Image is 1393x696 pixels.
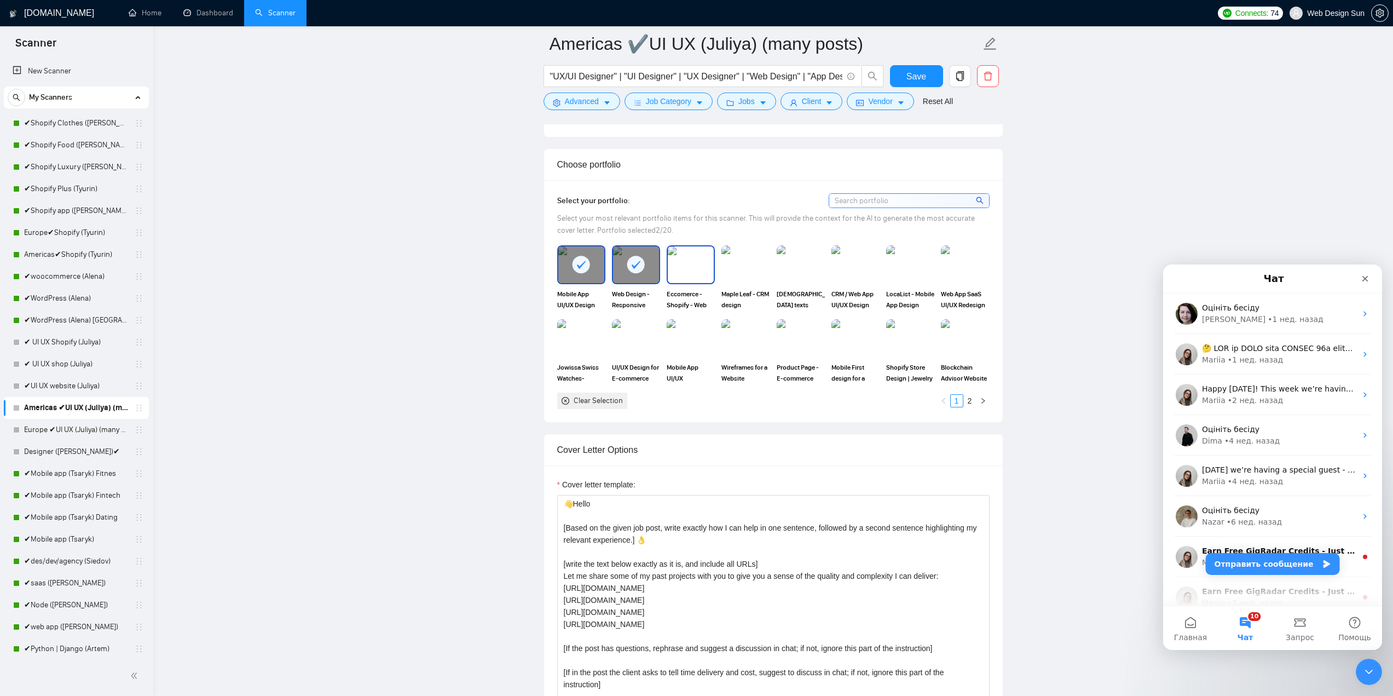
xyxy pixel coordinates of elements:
[937,394,950,407] li: Previous Page
[562,397,569,405] span: close-circle
[255,8,296,18] a: searchScanner
[980,398,986,404] span: right
[557,196,630,205] span: Select your portfolio:
[135,272,143,281] span: holder
[550,70,842,83] input: Search Freelance Jobs...
[951,395,963,407] a: 1
[906,70,926,83] span: Save
[135,119,143,128] span: holder
[9,5,17,22] img: logo
[24,375,128,397] a: ✔UI UX website (Juliya)
[831,245,880,284] img: portfolio thumbnail image
[983,37,997,51] span: edit
[24,244,128,266] a: Americas✔Shopify (Tyurin)
[612,289,660,310] span: Web Design - Responsive design - Figma UI/UX designer
[831,319,880,358] img: portfolio thumbnail image
[964,395,976,407] a: 2
[777,362,825,384] span: Product Page - E-commerce Design
[646,95,691,107] span: Job Category
[790,99,797,107] span: user
[135,447,143,456] span: holder
[24,309,128,331] a: ✔WordPress (Alena) [GEOGRAPHIC_DATA]
[940,398,947,404] span: left
[565,95,599,107] span: Advanced
[890,65,943,87] button: Save
[24,134,128,156] a: ✔Shopify Food ([PERSON_NAME])
[1371,4,1389,22] button: setting
[759,99,767,107] span: caret-down
[24,287,128,309] a: ✔WordPress (Alena)
[24,550,128,572] a: ✔des/dev/agency (Siedov)
[976,394,990,407] button: right
[557,319,605,358] img: portfolio thumbnail image
[130,670,141,681] span: double-left
[963,394,976,407] li: 2
[574,395,623,407] div: Clear Selection
[553,99,560,107] span: setting
[135,623,143,631] span: holder
[550,30,981,57] input: Scanner name...
[667,362,715,384] span: Mobile App UI/UX
[625,93,713,110] button: barsJob Categorycaret-down
[978,71,998,81] span: delete
[135,469,143,478] span: holder
[668,246,714,283] img: portfolio thumbnail image
[24,178,128,200] a: ✔Shopify Plus (Tyurin)
[612,362,660,384] span: UI/UX Design for E-commerce Shopify
[24,419,128,441] a: Europe ✔UI UX (Juliya) (many posts)
[868,95,892,107] span: Vendor
[941,245,989,284] img: portfolio thumbnail image
[24,507,128,528] a: ✔Mobile app (Tsaryk) Dating
[7,35,65,58] span: Scanner
[1371,9,1389,18] a: setting
[24,222,128,244] a: Europe✔Shopify (Tyurin)
[24,331,128,353] a: ✔ UI UX Shopify (Juliya)
[557,149,990,180] div: Choose portfolio
[976,194,985,206] span: search
[950,71,970,81] span: copy
[721,289,770,310] span: Maple Leaf - CRM design
[897,99,905,107] span: caret-down
[1356,659,1382,685] iframe: Intercom live chat
[831,289,880,310] span: CRM / Web App UI/UX Design
[135,163,143,171] span: holder
[24,572,128,594] a: ✔saas ([PERSON_NAME])
[721,319,770,358] img: portfolio thumbnail image
[24,528,128,550] a: ✔Mobile app (Tsaryk)
[24,353,128,375] a: ✔ UI UX shop (Juliya)
[135,404,143,412] span: holder
[950,394,963,407] li: 1
[941,319,989,358] img: portfolio thumbnail image
[135,601,143,609] span: holder
[183,8,233,18] a: dashboardDashboard
[24,156,128,178] a: ✔Shopify Luxury ([PERSON_NAME])
[802,95,822,107] span: Client
[831,362,880,384] span: Mobile First design for a website
[781,93,843,110] button: userClientcaret-down
[135,425,143,434] span: holder
[13,60,140,82] a: New Scanner
[557,362,605,384] span: Jowissa Swiss Watches- Shopify
[726,99,734,107] span: folder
